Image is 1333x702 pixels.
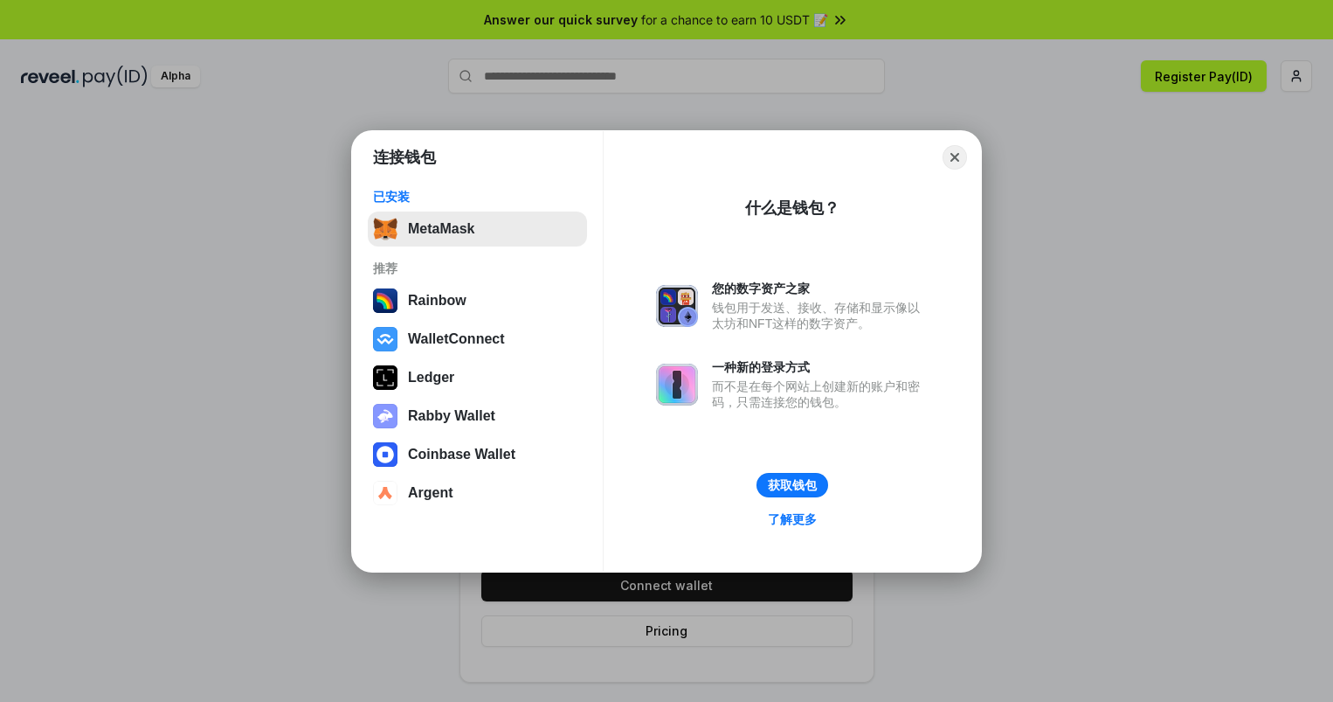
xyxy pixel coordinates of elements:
div: 您的数字资产之家 [712,281,929,296]
button: Rabby Wallet [368,399,587,434]
div: 推荐 [373,261,582,276]
div: Rainbow [408,293,466,309]
img: svg+xml,%3Csvg%20width%3D%2228%22%20height%3D%2228%22%20viewBox%3D%220%200%2028%2028%22%20fill%3D... [373,442,397,467]
button: MetaMask [368,212,587,247]
div: 什么是钱包？ [745,198,839,219]
div: Argent [408,485,453,501]
div: 一种新的登录方式 [712,359,929,375]
img: svg+xml,%3Csvg%20width%3D%2228%22%20height%3D%2228%22%20viewBox%3D%220%200%2028%2028%22%20fill%3D... [373,327,397,351]
button: WalletConnect [368,322,587,357]
img: svg+xml,%3Csvg%20xmlns%3D%22http%3A%2F%2Fwww.w3.org%2F2000%2Fsvg%22%20fill%3D%22none%22%20viewBox... [656,364,698,406]
button: Close [943,145,967,170]
div: Ledger [408,370,454,386]
img: svg+xml,%3Csvg%20xmlns%3D%22http%3A%2F%2Fwww.w3.org%2F2000%2Fsvg%22%20fill%3D%22none%22%20viewBox... [656,285,698,327]
img: svg+xml,%3Csvg%20xmlns%3D%22http%3A%2F%2Fwww.w3.org%2F2000%2Fsvg%22%20fill%3D%22none%22%20viewBox... [373,404,397,428]
div: 而不是在每个网站上创建新的账户和密码，只需连接您的钱包。 [712,379,929,410]
button: Coinbase Wallet [368,437,587,472]
div: 了解更多 [768,511,817,527]
button: Rainbow [368,283,587,318]
div: WalletConnect [408,331,505,347]
div: Rabby Wallet [408,408,495,424]
button: Ledger [368,360,587,395]
img: svg+xml,%3Csvg%20width%3D%2228%22%20height%3D%2228%22%20viewBox%3D%220%200%2028%2028%22%20fill%3D... [373,481,397,505]
button: Argent [368,476,587,511]
div: MetaMask [408,221,474,237]
div: Coinbase Wallet [408,447,515,462]
div: 钱包用于发送、接收、存储和显示像以太坊和NFT这样的数字资产。 [712,300,929,331]
div: 已安装 [373,189,582,205]
h1: 连接钱包 [373,147,436,168]
a: 了解更多 [757,508,827,531]
img: svg+xml,%3Csvg%20width%3D%22120%22%20height%3D%22120%22%20viewBox%3D%220%200%20120%20120%22%20fil... [373,288,397,313]
img: svg+xml,%3Csvg%20xmlns%3D%22http%3A%2F%2Fwww.w3.org%2F2000%2Fsvg%22%20width%3D%2228%22%20height%3... [373,365,397,390]
img: svg+xml,%3Csvg%20fill%3D%22none%22%20height%3D%2233%22%20viewBox%3D%220%200%2035%2033%22%20width%... [373,217,397,241]
button: 获取钱包 [756,473,828,497]
div: 获取钱包 [768,477,817,493]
